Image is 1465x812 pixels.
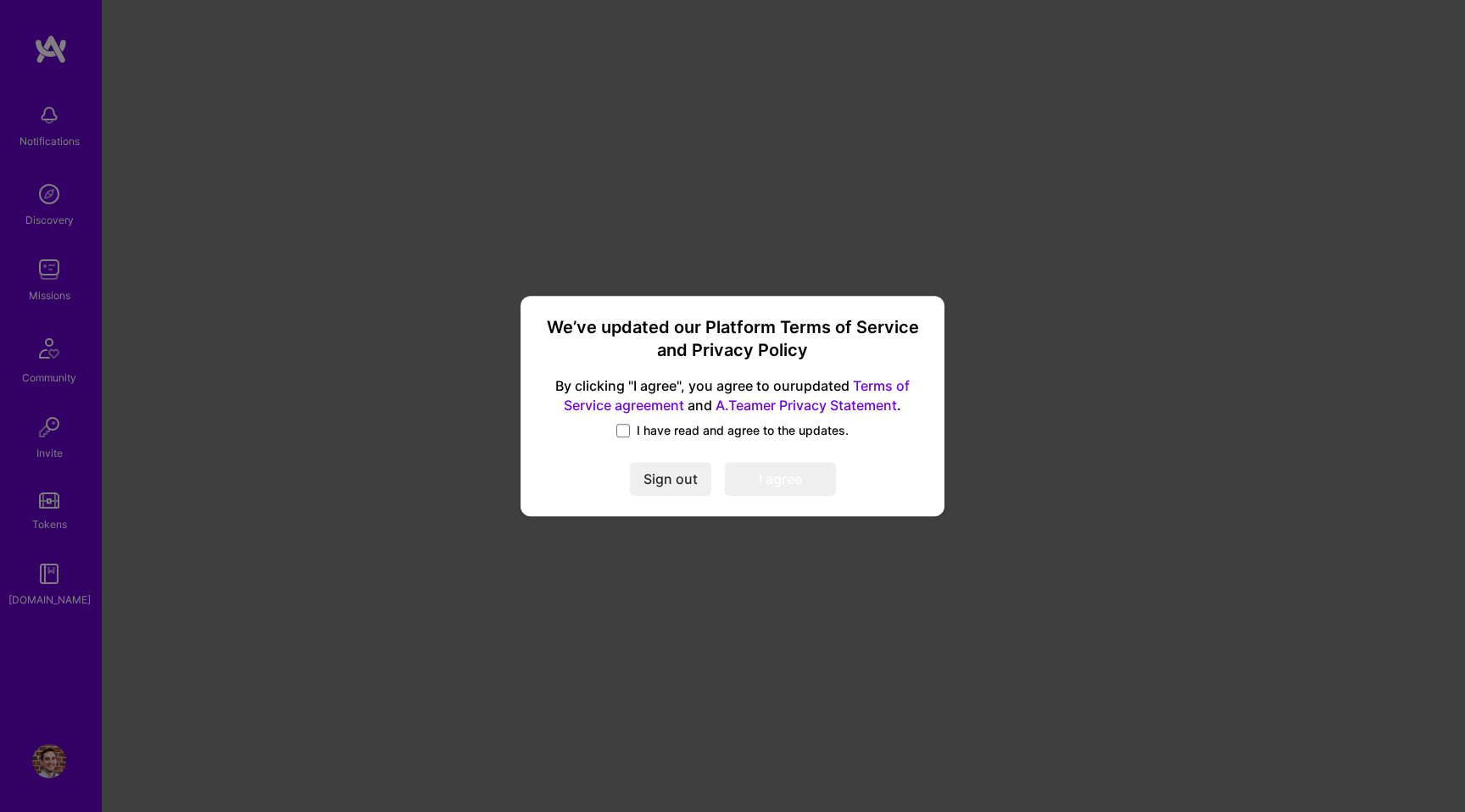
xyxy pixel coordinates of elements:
span: I have read and agree to the updates. [637,422,849,439]
span: By clicking "I agree", you agree to our updated and . [541,376,924,415]
a: A.Teamer Privacy Statement [716,397,897,414]
button: Sign out [630,462,711,496]
h3: We’ve updated our Platform Terms of Service and Privacy Policy [541,316,924,363]
a: Terms of Service agreement [564,377,910,414]
button: I agree [725,462,836,496]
